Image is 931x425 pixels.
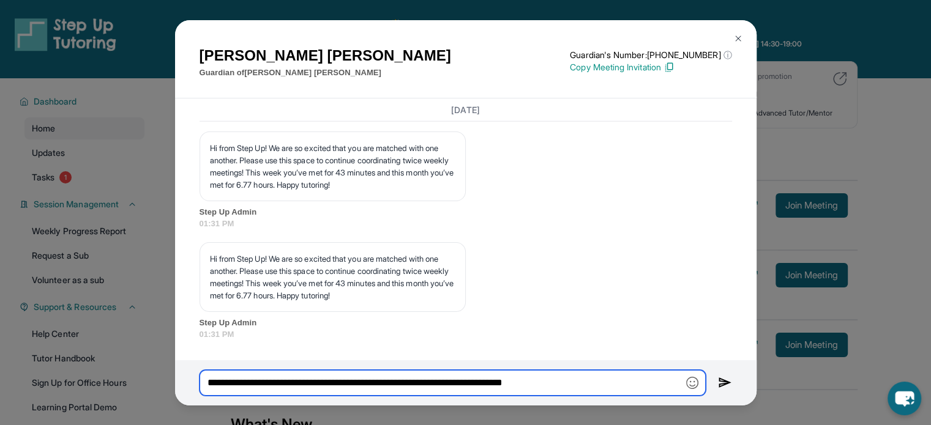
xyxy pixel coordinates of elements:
[210,142,455,191] p: Hi from Step Up! We are so excited that you are matched with one another. Please use this space t...
[664,62,675,73] img: Copy Icon
[718,375,732,390] img: Send icon
[210,253,455,301] p: Hi from Step Up! We are so excited that you are matched with one another. Please use this space t...
[200,206,732,218] span: Step Up Admin
[570,49,731,61] p: Guardian's Number: [PHONE_NUMBER]
[570,61,731,73] p: Copy Meeting Invitation
[200,45,451,67] h1: [PERSON_NAME] [PERSON_NAME]
[888,382,921,415] button: chat-button
[723,49,731,61] span: ⓘ
[200,67,451,79] p: Guardian of [PERSON_NAME] [PERSON_NAME]
[200,328,732,341] span: 01:31 PM
[200,317,732,329] span: Step Up Admin
[733,34,743,43] img: Close Icon
[200,104,732,116] h3: [DATE]
[200,218,732,230] span: 01:31 PM
[686,377,698,389] img: Emoji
